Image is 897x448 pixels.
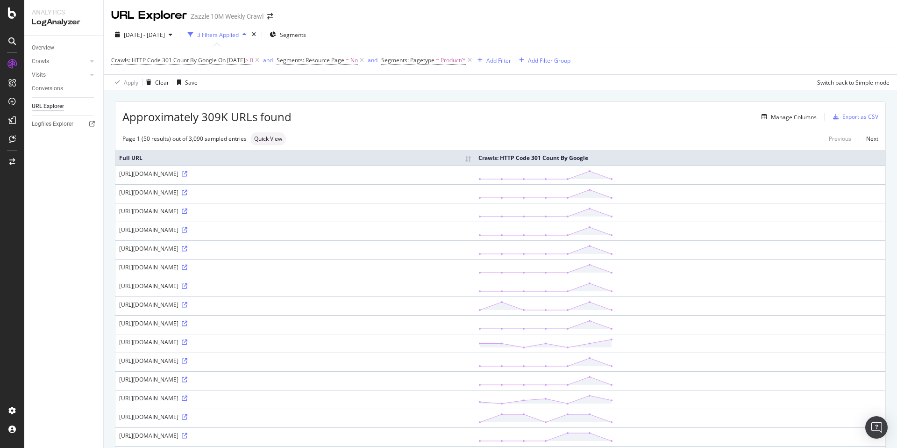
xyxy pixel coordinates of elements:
a: URL Explorer [32,101,97,111]
div: Page 1 (50 results) out of 3,090 sampled entries [122,135,247,143]
span: On [DATE] [218,56,245,64]
button: and [263,56,273,65]
span: > [245,56,249,64]
button: Segments [266,27,310,42]
div: Save [185,79,198,87]
div: Clear [155,79,169,87]
button: and [368,56,377,65]
button: [DATE] - [DATE] [111,27,176,42]
div: [URL][DOMAIN_NAME] [119,263,471,271]
div: Zazzle 10M Weekly Crawl [191,12,263,21]
span: Segments: Resource Page [277,56,344,64]
div: [URL][DOMAIN_NAME] [119,226,471,234]
div: [URL][DOMAIN_NAME] [119,207,471,215]
span: = [436,56,439,64]
span: Approximately 309K URLs found [122,109,292,125]
div: [URL][DOMAIN_NAME] [119,245,471,253]
button: Add Filter [474,55,511,66]
button: Switch back to Simple mode [813,75,890,90]
div: Logfiles Explorer [32,119,73,129]
th: Crawls: HTTP Code 301 Count By Google [475,150,885,166]
button: Clear [142,75,169,90]
span: Segments [280,31,306,39]
button: 3 Filters Applied [184,27,250,42]
div: arrow-right-arrow-left [267,13,273,20]
div: [URL][DOMAIN_NAME] [119,338,471,346]
div: [URL][DOMAIN_NAME] [119,282,471,290]
div: Crawls [32,57,49,66]
span: Segments: Pagetype [381,56,434,64]
th: Full URL: activate to sort column ascending [115,150,475,166]
div: [URL][DOMAIN_NAME] [119,319,471,327]
div: [URL][DOMAIN_NAME] [119,376,471,383]
div: Export as CSV [842,113,878,121]
span: Product/* [441,54,466,67]
a: Logfiles Explorer [32,119,97,129]
div: LogAnalyzer [32,17,96,28]
div: [URL][DOMAIN_NAME] [119,301,471,309]
div: [URL][DOMAIN_NAME] [119,357,471,365]
div: Manage Columns [771,113,817,121]
span: [DATE] - [DATE] [124,31,165,39]
button: Apply [111,75,138,90]
div: [URL][DOMAIN_NAME] [119,413,471,421]
div: Visits [32,70,46,80]
div: [URL][DOMAIN_NAME] [119,394,471,402]
a: Next [859,132,878,145]
div: [URL][DOMAIN_NAME] [119,432,471,440]
div: 3 Filters Applied [197,31,239,39]
span: = [346,56,349,64]
div: [URL][DOMAIN_NAME] [119,170,471,178]
div: neutral label [250,132,286,145]
span: No [350,54,358,67]
div: Open Intercom Messenger [865,416,888,439]
div: Analytics [32,7,96,17]
a: Overview [32,43,97,53]
span: Crawls: HTTP Code 301 Count By Google [111,56,217,64]
div: URL Explorer [32,101,64,111]
span: Quick View [254,136,282,142]
div: Add Filter [486,57,511,65]
div: Switch back to Simple mode [817,79,890,87]
button: Add Filter Group [515,55,570,66]
button: Save [173,75,198,90]
a: Crawls [32,57,87,66]
span: 0 [250,54,253,67]
div: URL Explorer [111,7,187,23]
div: times [250,30,258,39]
a: Visits [32,70,87,80]
button: Manage Columns [758,111,817,123]
div: Overview [32,43,54,53]
div: [URL][DOMAIN_NAME] [119,188,471,196]
div: Conversions [32,84,63,94]
div: Add Filter Group [528,57,570,65]
button: Export as CSV [829,109,878,124]
div: Apply [124,79,138,87]
a: Conversions [32,84,97,94]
